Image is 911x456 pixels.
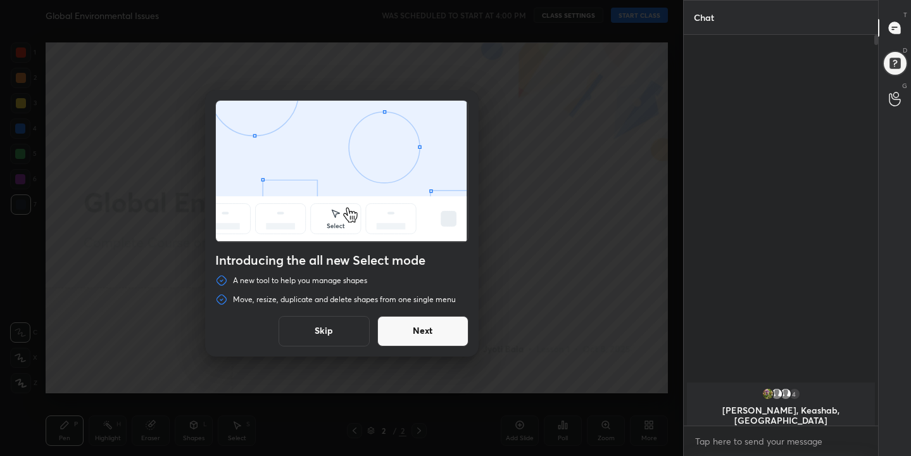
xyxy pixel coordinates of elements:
[903,10,907,20] p: T
[770,388,783,400] img: default.png
[684,1,724,34] p: Chat
[684,380,878,426] div: grid
[903,46,907,55] p: D
[902,81,907,91] p: G
[233,275,367,286] p: A new tool to help you manage shapes
[779,388,792,400] img: default.png
[694,405,867,426] p: [PERSON_NAME], Keashab, [GEOGRAPHIC_DATA]
[279,316,370,346] button: Skip
[377,316,468,346] button: Next
[215,253,468,268] h4: Introducing the all new Select mode
[762,388,774,400] img: 2c467a8049de4263a9cef653368d9664.jpg
[233,294,456,305] p: Move, resize, duplicate and delete shapes from one single menu
[216,101,468,244] div: animation
[788,388,801,400] div: 4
